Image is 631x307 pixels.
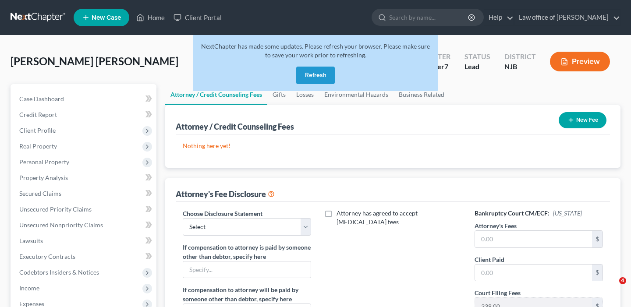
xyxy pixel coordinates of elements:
span: Unsecured Nonpriority Claims [19,221,103,229]
label: Choose Disclosure Statement [183,209,262,218]
a: Home [132,10,169,25]
p: Nothing here yet! [183,141,603,150]
a: Secured Claims [12,186,156,201]
input: Specify... [183,261,311,278]
span: Property Analysis [19,174,68,181]
span: 7 [444,62,448,71]
span: Credit Report [19,111,57,118]
iframe: Intercom live chat [601,277,622,298]
div: $ [592,231,603,247]
span: Client Profile [19,127,56,134]
span: NextChapter has made some updates. Please refresh your browser. Please make sure to save your wor... [201,42,430,59]
a: Lawsuits [12,233,156,249]
span: Codebtors Insiders & Notices [19,268,99,276]
div: Status [464,52,490,62]
button: Preview [550,52,610,71]
a: Attorney / Credit Counseling Fees [165,84,267,105]
a: Help [484,10,514,25]
span: Executory Contracts [19,253,75,260]
input: 0.00 [475,265,592,281]
span: Secured Claims [19,190,61,197]
input: Search by name... [389,9,469,25]
button: Refresh [296,67,335,84]
span: Unsecured Priority Claims [19,205,92,213]
a: Case Dashboard [12,91,156,107]
a: Unsecured Priority Claims [12,201,156,217]
a: Property Analysis [12,170,156,186]
label: Client Paid [475,255,504,264]
div: Lead [464,62,490,72]
div: $ [592,265,603,281]
span: Lawsuits [19,237,43,244]
h6: Bankruptcy Court CM/ECF: [475,209,603,218]
span: Attorney has agreed to accept [MEDICAL_DATA] fees [337,209,418,226]
span: Personal Property [19,158,69,166]
div: Attorney / Credit Counseling Fees [176,121,294,132]
a: Executory Contracts [12,249,156,265]
span: [US_STATE] [553,209,582,217]
div: District [504,52,536,62]
a: Client Portal [169,10,226,25]
a: Unsecured Nonpriority Claims [12,217,156,233]
span: Real Property [19,142,57,150]
div: Attorney's Fee Disclosure [176,189,275,199]
span: Income [19,284,39,292]
span: Case Dashboard [19,95,64,102]
span: [PERSON_NAME] [PERSON_NAME] [11,55,178,67]
label: If compensation to attorney will be paid by someone other than debtor, specify here [183,285,311,303]
a: Law office of [PERSON_NAME] [514,10,620,25]
a: Credit Report [12,107,156,123]
div: NJB [504,62,536,72]
label: Attorney's Fees [475,221,517,230]
span: New Case [92,14,121,21]
label: If compensation to attorney is paid by someone other than debtor, specify here [183,243,311,261]
button: New Fee [559,112,606,128]
input: 0.00 [475,231,592,247]
label: Court Filing Fees [475,288,521,297]
span: 4 [619,277,626,284]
